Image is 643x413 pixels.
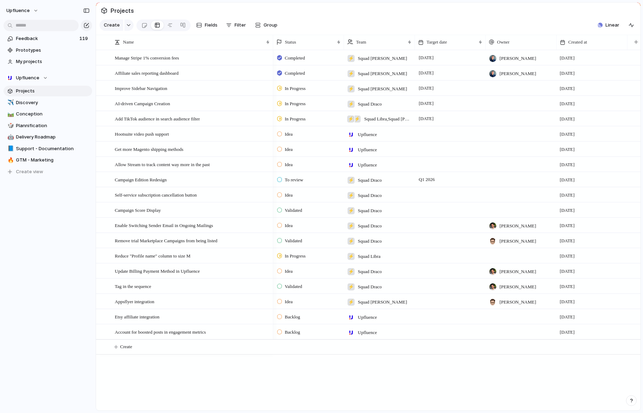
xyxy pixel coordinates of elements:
[285,85,306,92] span: In Progress
[285,100,306,107] span: In Progress
[358,85,407,92] span: Squad [PERSON_NAME]
[560,222,575,229] span: [DATE]
[223,19,249,31] button: Filter
[123,39,134,46] span: Name
[115,114,200,123] span: Add TikTok audience in search audience filter
[4,33,92,44] a: Feedback119
[4,109,92,119] a: 🛤️Conception
[497,39,509,46] span: Owner
[120,343,132,350] span: Create
[205,22,218,29] span: Fields
[7,110,12,118] div: 🛤️
[4,132,92,142] a: 🤖Delivery Roadmap
[560,55,575,62] span: [DATE]
[348,238,355,245] div: ⚡
[354,115,361,123] div: ⚡
[6,7,30,14] span: Upfluence
[285,115,306,123] span: In Progress
[500,238,536,245] span: [PERSON_NAME]
[193,19,220,31] button: Fields
[16,87,90,95] span: Projects
[7,133,12,141] div: 🤖
[417,99,435,108] span: [DATE]
[348,101,355,108] div: ⚡
[358,299,407,306] span: Squad [PERSON_NAME]
[7,145,12,153] div: 📘
[4,166,92,177] button: Create view
[347,115,354,123] div: ⚡
[16,122,90,129] span: Plannification
[348,85,355,92] div: ⚡
[560,207,575,214] span: [DATE]
[4,56,92,67] a: My projects
[115,282,151,290] span: Tag in the sequence
[560,131,575,138] span: [DATE]
[252,19,281,31] button: Group
[358,55,407,62] span: Squad [PERSON_NAME]
[358,70,407,77] span: Squad [PERSON_NAME]
[16,99,90,106] span: Discovery
[348,207,355,214] div: ⚡
[285,192,293,199] span: Idea
[115,84,167,92] span: Improve Sidebar Navigation
[285,70,305,77] span: Completed
[285,283,302,290] span: Validated
[4,143,92,154] a: 📘Support - Documentation
[6,134,13,141] button: 🤖
[6,145,13,152] button: 📘
[16,58,90,65] span: My projects
[427,39,447,46] span: Target date
[568,39,587,46] span: Created at
[285,268,293,275] span: Idea
[115,175,167,183] span: Campaign Edition Redesign
[115,160,210,168] span: Allow Stream to track content way more in the past
[560,115,575,123] span: [DATE]
[4,86,92,96] a: Projects
[115,130,169,138] span: Hootsuite video push support
[115,191,197,199] span: Self-service subscription cancellation button
[358,146,377,153] span: Upfluence
[285,55,305,62] span: Completed
[417,53,435,62] span: [DATE]
[358,238,382,245] span: Squad Draco
[115,99,170,107] span: AI-driven Campaign Creation
[6,157,13,164] button: 🔥
[100,19,123,31] button: Create
[348,70,355,77] div: ⚡
[115,69,179,77] span: Affiliate sales reporting dashboard
[358,253,380,260] span: Squad Libra
[6,111,13,118] button: 🛤️
[115,267,200,275] span: Update Billing Payment Method in Upfluence
[4,155,92,165] a: 🔥GTM - Marketing
[500,70,536,77] span: [PERSON_NAME]
[348,222,355,230] div: ⚡
[16,47,90,54] span: Prototypes
[285,298,293,305] span: Idea
[16,157,90,164] span: GTM - Marketing
[358,268,382,275] span: Squad Draco
[358,222,382,230] span: Squad Draco
[348,299,355,306] div: ⚡
[235,22,246,29] span: Filter
[4,120,92,131] div: 🎲Plannification
[348,55,355,62] div: ⚡
[348,192,355,199] div: ⚡
[358,131,377,138] span: Upfluence
[500,222,536,230] span: [PERSON_NAME]
[115,145,184,153] span: Get more Magento shipping methods
[356,39,366,46] span: Team
[115,236,218,244] span: Remove trial Marketplace Campaigns from being listed
[115,312,159,321] span: Etsy affiliate integration
[417,84,435,92] span: [DATE]
[358,283,382,290] span: Squad Draco
[285,207,302,214] span: Validated
[4,45,92,56] a: Prototypes
[417,175,436,184] span: Q1 2026
[358,314,377,321] span: Upfluence
[6,99,13,106] button: ✈️
[605,22,619,29] span: Linear
[560,329,575,336] span: [DATE]
[285,161,293,168] span: Idea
